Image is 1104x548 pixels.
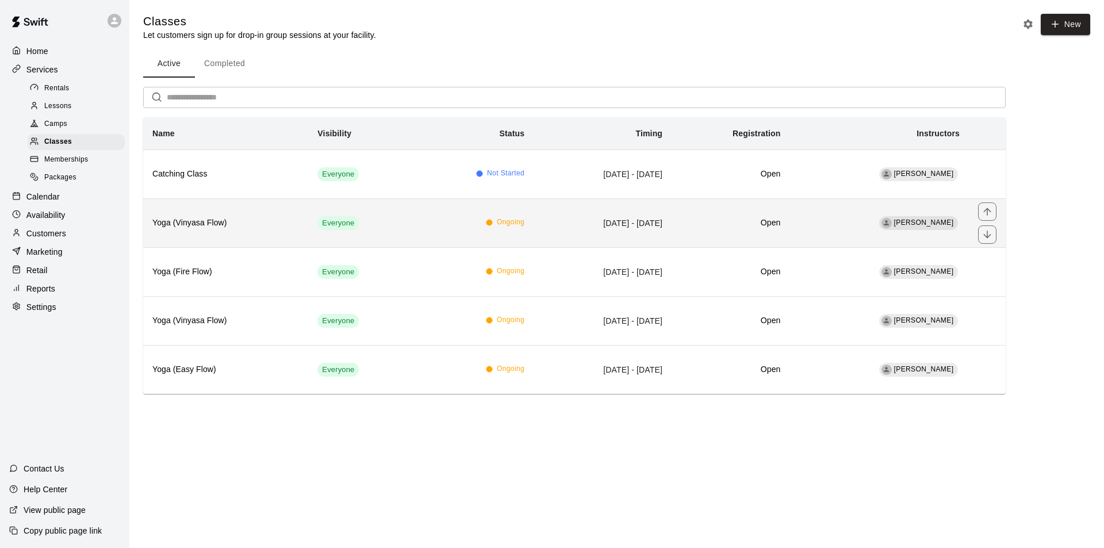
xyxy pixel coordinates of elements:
h6: Yoga (Easy Flow) [152,363,299,376]
b: Registration [733,129,780,138]
h6: Open [681,266,780,278]
span: Ongoing [497,217,524,228]
span: [PERSON_NAME] [894,365,954,373]
span: Ongoing [497,363,524,375]
p: Calendar [26,191,60,202]
span: Classes [44,136,72,148]
h5: Classes [143,14,376,29]
h6: Yoga (Fire Flow) [152,266,299,278]
h6: Open [681,168,780,181]
p: Contact Us [24,463,64,474]
b: Timing [636,129,663,138]
div: This service is visible to all of your customers [317,265,359,279]
p: Retail [26,265,48,276]
a: Reports [9,280,120,297]
div: Adrienne Glenn [881,316,892,326]
div: Camps [28,116,125,132]
div: Adrienne Glenn [881,267,892,277]
div: Memberships [28,152,125,168]
b: Visibility [317,129,351,138]
p: Services [26,64,58,75]
a: Lessons [28,97,129,115]
td: [DATE] - [DATE] [534,198,672,247]
span: Everyone [317,218,359,229]
a: Memberships [28,151,129,169]
p: Settings [26,301,56,313]
b: Status [499,129,524,138]
h6: Catching Class [152,168,299,181]
span: [PERSON_NAME] [894,316,954,324]
button: move item up [978,202,996,221]
p: Copy public page link [24,525,102,536]
h6: Open [681,363,780,376]
a: Customers [9,225,120,242]
span: Packages [44,172,76,183]
span: Not Started [487,168,524,179]
h6: Yoga (Vinyasa Flow) [152,217,299,229]
span: Lessons [44,101,72,112]
button: move item down [978,225,996,244]
span: Everyone [317,365,359,375]
p: Help Center [24,484,67,495]
button: New [1041,14,1090,35]
a: Home [9,43,120,60]
td: [DATE] - [DATE] [534,345,672,394]
span: Memberships [44,154,88,166]
span: Ongoing [497,315,524,326]
a: Camps [28,116,129,133]
div: This service is visible to all of your customers [317,216,359,230]
button: Classes settings [1019,16,1037,33]
div: Lessons [28,98,125,114]
p: Marketing [26,246,63,258]
span: [PERSON_NAME] [894,267,954,275]
span: Everyone [317,267,359,278]
span: Ongoing [497,266,524,277]
a: Rentals [28,79,129,97]
div: Classes [28,134,125,150]
a: Retail [9,262,120,279]
b: Name [152,129,175,138]
table: simple table [143,117,1006,394]
p: Customers [26,228,66,239]
td: [DATE] - [DATE] [534,247,672,296]
a: Classes [28,133,129,151]
div: Adrienne Glenn [881,218,892,228]
h6: Yoga (Vinyasa Flow) [152,315,299,327]
span: Everyone [317,316,359,327]
div: Packages [28,170,125,186]
p: Home [26,45,48,57]
span: [PERSON_NAME] [894,219,954,227]
a: Services [9,61,120,78]
div: Rentals [28,81,125,97]
p: View public page [24,504,86,516]
a: Calendar [9,188,120,205]
td: [DATE] - [DATE] [534,150,672,198]
div: This service is visible to all of your customers [317,314,359,328]
a: Settings [9,298,120,316]
b: Instructors [917,129,960,138]
button: Completed [195,50,254,78]
a: Packages [28,169,129,187]
span: Camps [44,118,67,130]
a: Marketing [9,243,120,260]
div: This service is visible to all of your customers [317,167,359,181]
div: This service is visible to all of your customers [317,363,359,377]
h6: Open [681,217,780,229]
div: Adrienne Glenn [881,365,892,375]
div: Jacob Caruso [881,169,892,179]
span: Everyone [317,169,359,180]
span: Rentals [44,83,70,94]
td: [DATE] - [DATE] [534,296,672,345]
span: [PERSON_NAME] [894,170,954,178]
a: Availability [9,206,120,224]
p: Availability [26,209,66,221]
